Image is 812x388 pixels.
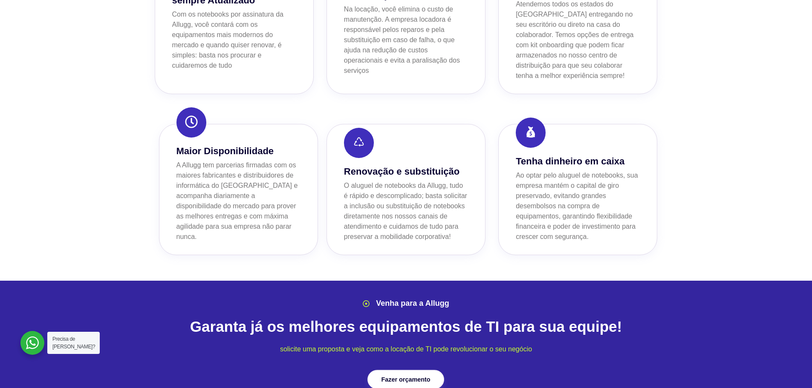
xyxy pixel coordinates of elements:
[344,181,468,242] p: O aluguel de notebooks da Allugg, tudo é rápido e descomplicado; basta solicitar a inclusão ou su...
[769,347,812,388] div: Widget de chat
[381,377,431,382] span: Fazer orçamento
[344,164,468,178] h3: Renovação e substituição
[155,344,658,354] p: solicite uma proposta e veja como a locação de TI pode revolucionar o seu negócio
[52,336,95,350] span: Precisa de [PERSON_NAME]?
[516,170,640,242] p: Ao optar pelo aluguel de notebooks, sua empresa mantém o capital de giro preservado, evitando gra...
[176,144,301,158] h3: Maior Disponibilidade
[516,154,640,168] h3: Tenha dinheiro em caixa
[172,9,296,71] p: Com os notebooks por assinatura da Allugg, você contará com os equipamentos mais modernos do merc...
[176,160,301,242] p: A Allugg tem parcerias firmadas com os maiores fabricantes e distribuidores de informática do [GE...
[155,318,658,336] h2: Garanta já os melhores equipamentos de TI para sua equipe!
[769,347,812,388] iframe: Chat Widget
[344,4,468,76] p: Na locação, você elimina o custo de manutenção. A empresa locadora é responsável pelos reparos e ...
[374,298,449,309] span: Venha para a Allugg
